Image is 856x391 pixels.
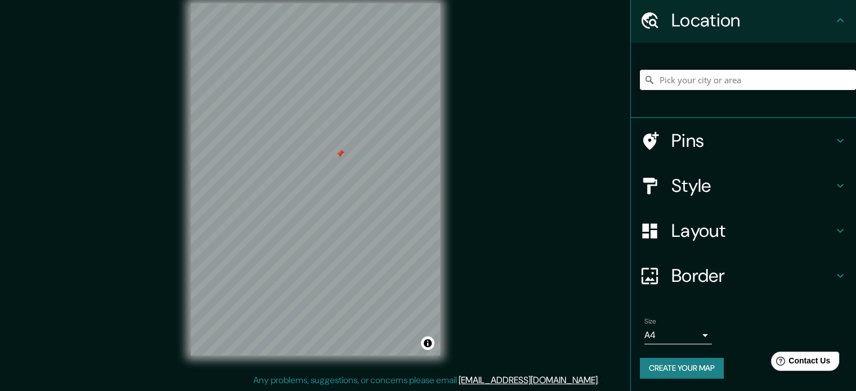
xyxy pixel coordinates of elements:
a: [EMAIL_ADDRESS][DOMAIN_NAME] [459,374,598,386]
h4: Location [671,9,833,32]
button: Toggle attribution [421,336,434,350]
input: Pick your city or area [640,70,856,90]
button: Create your map [640,358,724,379]
canvas: Map [191,3,440,356]
iframe: Help widget launcher [756,347,844,379]
h4: Style [671,174,833,197]
label: Size [644,317,656,326]
div: . [601,374,603,387]
h4: Border [671,264,833,287]
p: Any problems, suggestions, or concerns please email . [253,374,599,387]
h4: Layout [671,219,833,242]
div: A4 [644,326,712,344]
h4: Pins [671,129,833,152]
div: . [599,374,601,387]
div: Pins [631,118,856,163]
div: Layout [631,208,856,253]
div: Style [631,163,856,208]
div: Border [631,253,856,298]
